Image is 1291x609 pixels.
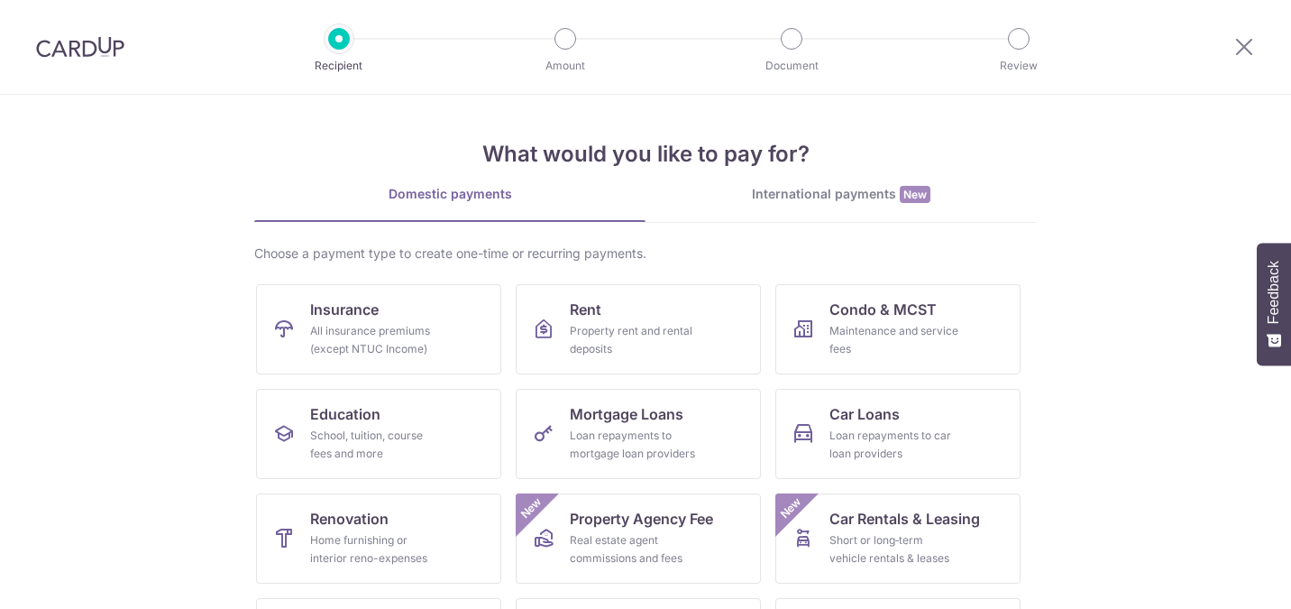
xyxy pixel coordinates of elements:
[1257,243,1291,365] button: Feedback - Show survey
[517,494,546,523] span: New
[310,403,380,425] span: Education
[1266,261,1282,324] span: Feedback
[570,427,700,463] div: Loan repayments to mortgage loan providers
[310,427,440,463] div: School, tuition, course fees and more
[254,245,1037,263] div: Choose a payment type to create one-time or recurring payments.
[570,508,713,530] span: Property Agency Fee
[570,299,601,320] span: Rent
[900,186,930,203] span: New
[310,508,389,530] span: Renovation
[829,531,959,567] div: Short or long‑term vehicle rentals & leases
[775,494,1021,584] a: Car Rentals & LeasingShort or long‑term vehicle rentals & leasesNew
[775,284,1021,374] a: Condo & MCSTMaintenance and service fees
[310,322,440,358] div: All insurance premiums (except NTUC Income)
[516,494,761,584] a: Property Agency FeeReal estate agent commissions and feesNew
[570,403,683,425] span: Mortgage Loans
[256,494,501,584] a: RenovationHome furnishing or interior reno-expenses
[952,57,1085,75] p: Review
[776,494,806,523] span: New
[36,36,124,58] img: CardUp
[725,57,858,75] p: Document
[256,284,501,374] a: InsuranceAll insurance premiums (except NTUC Income)
[254,138,1037,171] h4: What would you like to pay for?
[775,389,1021,479] a: Car LoansLoan repayments to car loan providers
[829,427,959,463] div: Loan repayments to car loan providers
[516,284,761,374] a: RentProperty rent and rental deposits
[645,185,1037,204] div: International payments
[570,322,700,358] div: Property rent and rental deposits
[829,403,900,425] span: Car Loans
[254,185,645,203] div: Domestic payments
[310,299,379,320] span: Insurance
[499,57,632,75] p: Amount
[829,508,980,530] span: Car Rentals & Leasing
[516,389,761,479] a: Mortgage LoansLoan repayments to mortgage loan providers
[310,531,440,567] div: Home furnishing or interior reno-expenses
[829,322,959,358] div: Maintenance and service fees
[272,57,406,75] p: Recipient
[829,299,937,320] span: Condo & MCST
[256,389,501,479] a: EducationSchool, tuition, course fees and more
[570,531,700,567] div: Real estate agent commissions and fees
